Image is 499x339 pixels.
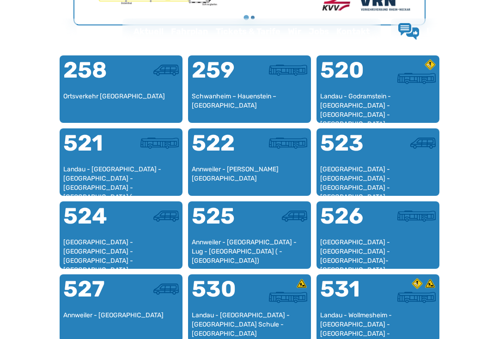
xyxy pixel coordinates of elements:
div: 258 [63,59,121,92]
div: Annweiler - [PERSON_NAME][GEOGRAPHIC_DATA] [192,165,307,192]
img: Überlandbus [397,292,436,303]
div: 523 [320,132,378,165]
div: Schwanheim – Hauenstein – [GEOGRAPHIC_DATA] [192,92,307,119]
div: 530 [192,278,249,311]
ul: Wählen Sie eine Seite zum Anzeigen [74,14,425,21]
img: Überlandbus [269,138,307,149]
div: Annweiler - [GEOGRAPHIC_DATA] [63,311,179,338]
div: Landau - Godramstein - [GEOGRAPHIC_DATA] - [GEOGRAPHIC_DATA] - [GEOGRAPHIC_DATA] [320,92,436,119]
img: QNV Logo [30,25,66,38]
img: Überlandbus [269,65,307,76]
img: Kleinbus [410,138,436,149]
div: [GEOGRAPHIC_DATA] - [GEOGRAPHIC_DATA] - [GEOGRAPHIC_DATA]-[GEOGRAPHIC_DATA] [320,238,436,265]
img: Kleinbus [282,211,307,222]
div: 527 [63,278,121,311]
img: Überlandbus [397,211,436,222]
a: Jobs [305,19,333,43]
div: Ortsverkehr [GEOGRAPHIC_DATA] [63,92,179,119]
div: 522 [192,132,249,165]
img: Kleinbus [153,65,179,76]
a: Kontakt [333,19,373,43]
a: Wir [284,19,305,43]
div: 524 [63,205,121,238]
div: Annweiler - [GEOGRAPHIC_DATA] - Lug - [GEOGRAPHIC_DATA] ( - [GEOGRAPHIC_DATA]) [192,238,307,265]
div: 531 [320,278,378,311]
img: Überlandbus [269,292,307,303]
img: Kleinbus [153,211,179,222]
div: 520 [320,59,378,92]
button: Gehe zu Seite 2 [251,16,255,19]
div: Landau - Wollmesheim - [GEOGRAPHIC_DATA] - [GEOGRAPHIC_DATA] - [GEOGRAPHIC_DATA] - [GEOGRAPHIC_DATA] [320,311,436,338]
div: 521 [63,132,121,165]
div: [GEOGRAPHIC_DATA] - [GEOGRAPHIC_DATA] - [GEOGRAPHIC_DATA] - [GEOGRAPHIC_DATA] [320,165,436,192]
div: 525 [192,205,249,238]
div: [GEOGRAPHIC_DATA] - [GEOGRAPHIC_DATA] - [GEOGRAPHIC_DATA] - [GEOGRAPHIC_DATA] - [GEOGRAPHIC_DATA] [63,238,179,265]
a: Fahrplan [167,19,212,43]
a: Aktuell [130,19,167,43]
a: Tickets & Tarife [212,19,284,43]
div: Landau - [GEOGRAPHIC_DATA] - [GEOGRAPHIC_DATA] Schule - [GEOGRAPHIC_DATA] [192,311,307,338]
a: QNV Logo [30,22,66,41]
div: Landau - [GEOGRAPHIC_DATA] - [GEOGRAPHIC_DATA] - [GEOGRAPHIC_DATA] - [GEOGRAPHIC_DATA] ( - [GEOGR... [63,165,179,192]
img: Kleinbus [153,284,179,295]
div: 259 [192,59,249,92]
div: 526 [320,205,378,238]
button: Gehe zu Seite 1 [243,15,249,20]
span: Lob & Kritik [426,26,474,36]
img: Überlandbus [397,73,436,84]
img: Überlandbus [140,138,179,149]
a: Lob & Kritik [398,23,474,40]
